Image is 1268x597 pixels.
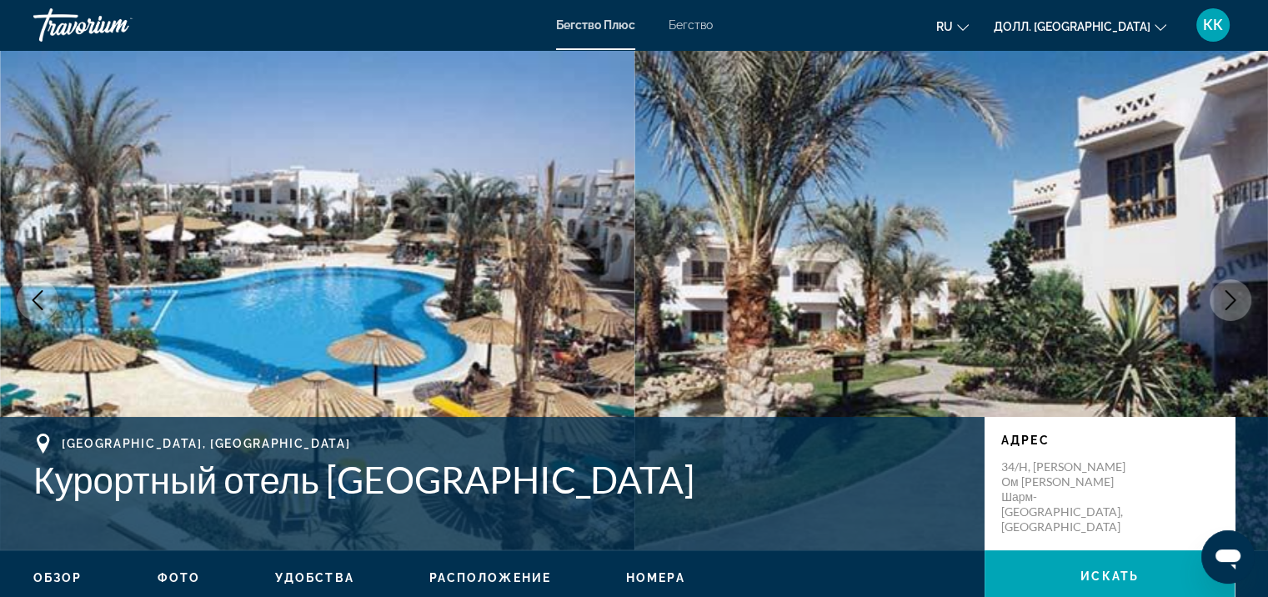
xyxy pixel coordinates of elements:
ya-tr-span: Удобства [275,571,354,584]
ya-tr-span: Номера [626,571,685,584]
button: Расположение [429,570,551,585]
button: Следующее изображение [1210,279,1251,321]
ya-tr-span: Расположение [429,571,551,584]
button: Обзор [33,570,83,585]
ya-tr-span: Долл. [GEOGRAPHIC_DATA] [994,20,1150,33]
a: Бегство Плюс [556,18,635,32]
button: Изменить язык [936,14,969,38]
iframe: Кнопка запуска окна обмена сообщениями [1201,530,1255,584]
ya-tr-span: Адрес [1001,434,1050,447]
button: Удобства [275,570,354,585]
a: Травориум [33,3,200,47]
ya-tr-span: Курортный отель [GEOGRAPHIC_DATA] [33,458,694,501]
button: Изменить валюту [994,14,1166,38]
button: Пользовательское меню [1191,8,1235,43]
a: Бегство [669,18,713,32]
ya-tr-span: искать [1080,569,1139,583]
ya-tr-span: Обзор [33,571,83,584]
ya-tr-span: 34/H, [PERSON_NAME] Ом [PERSON_NAME] [1001,459,1125,489]
ya-tr-span: Фото [158,571,200,584]
ya-tr-span: [GEOGRAPHIC_DATA], [GEOGRAPHIC_DATA] [62,437,350,450]
ya-tr-span: Шарм-[GEOGRAPHIC_DATA], [GEOGRAPHIC_DATA] [1001,489,1123,534]
button: Предыдущее изображение [17,279,58,321]
ya-tr-span: КК [1203,16,1223,33]
button: Фото [158,570,200,585]
ya-tr-span: RU [936,20,953,33]
button: Номера [626,570,685,585]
